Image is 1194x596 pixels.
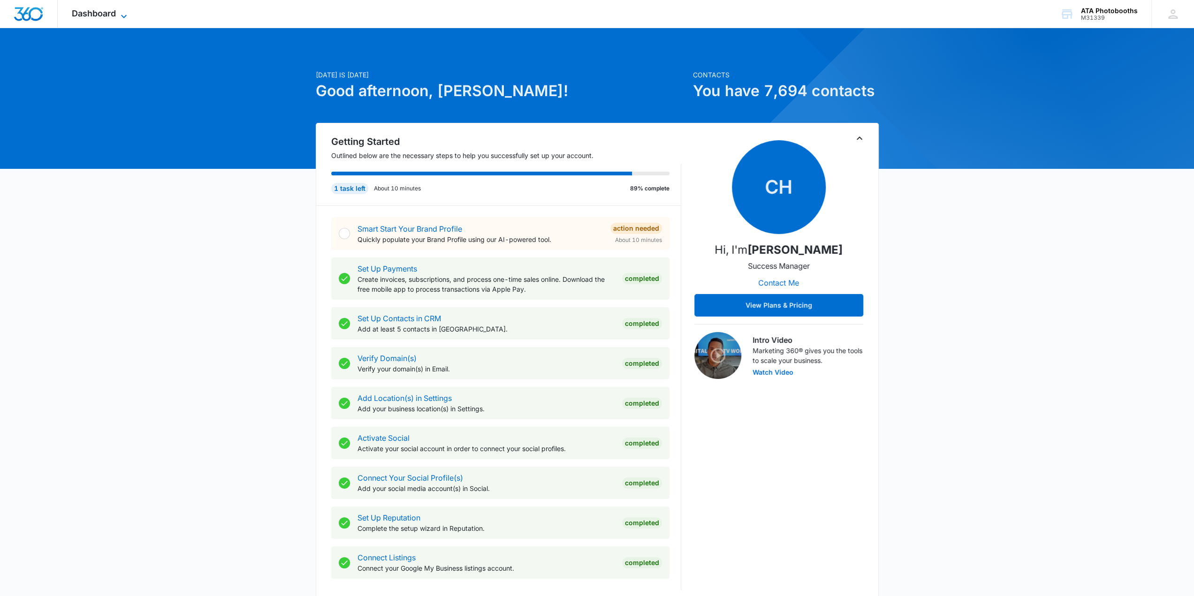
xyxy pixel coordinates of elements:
span: CH [732,140,826,234]
p: Add your business location(s) in Settings. [357,404,615,414]
a: Set Up Reputation [357,513,420,522]
div: Completed [622,273,662,284]
p: Hi, I'm [715,241,843,258]
p: Quickly populate your Brand Profile using our AI-powered tool. [357,234,603,244]
button: View Plans & Pricing [694,294,863,317]
div: account id [1081,15,1138,21]
p: Verify your domain(s) in Email. [357,364,615,374]
h2: Getting Started [331,135,681,149]
p: [DATE] is [DATE] [316,70,687,80]
button: Contact Me [749,272,808,294]
p: Add at least 5 contacts in [GEOGRAPHIC_DATA]. [357,324,615,334]
p: Complete the setup wizard in Reputation. [357,523,615,533]
div: Completed [622,517,662,528]
strong: [PERSON_NAME] [747,243,843,257]
p: Add your social media account(s) in Social. [357,483,615,493]
a: Connect Listings [357,553,416,562]
div: Completed [622,477,662,489]
p: Create invoices, subscriptions, and process one-time sales online. Download the free mobile app t... [357,274,615,294]
p: Marketing 360® gives you the tools to scale your business. [753,346,863,365]
p: Activate your social account in order to connect your social profiles. [357,444,615,453]
p: 89% complete [630,184,669,193]
p: Outlined below are the necessary steps to help you successfully set up your account. [331,151,681,160]
a: Verify Domain(s) [357,354,417,363]
p: About 10 minutes [374,184,421,193]
div: account name [1081,7,1138,15]
a: Smart Start Your Brand Profile [357,224,462,234]
button: Watch Video [753,369,793,376]
div: Completed [622,358,662,369]
a: Set Up Contacts in CRM [357,314,441,323]
div: 1 task left [331,183,368,194]
p: Connect your Google My Business listings account. [357,563,615,573]
p: Success Manager [748,260,810,272]
h3: Intro Video [753,334,863,346]
div: Completed [622,557,662,568]
a: Connect Your Social Profile(s) [357,473,463,483]
img: Intro Video [694,332,741,379]
div: Completed [622,318,662,329]
p: Contacts [693,70,879,80]
button: Toggle Collapse [854,133,865,144]
h1: You have 7,694 contacts [693,80,879,102]
span: Dashboard [72,8,116,18]
div: Completed [622,438,662,449]
span: About 10 minutes [615,236,662,244]
a: Activate Social [357,433,410,443]
a: Set Up Payments [357,264,417,273]
a: Add Location(s) in Settings [357,393,452,403]
div: Action Needed [610,223,662,234]
h1: Good afternoon, [PERSON_NAME]! [316,80,687,102]
div: Completed [622,398,662,409]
